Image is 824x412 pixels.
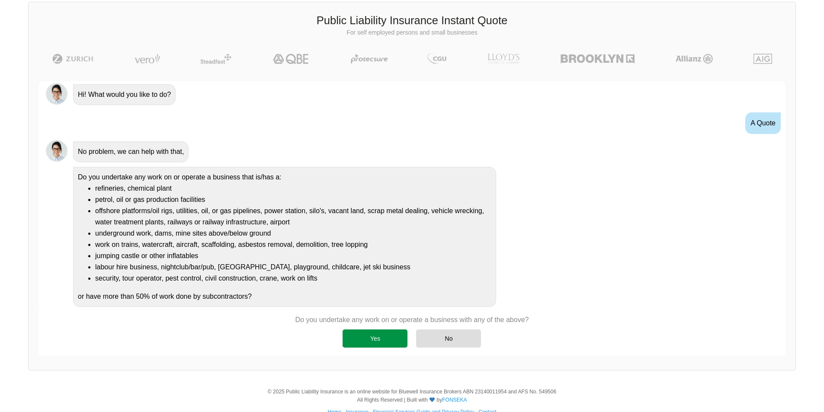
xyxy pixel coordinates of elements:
[95,205,491,228] li: offshore platforms/oil rigs, utilities, oil, or gas pipelines, power station, silo's, vacant land...
[95,250,491,262] li: jumping castle or other inflatables
[131,54,164,64] img: Vero | Public Liability Insurance
[95,239,491,250] li: work on trains, watercraft, aircraft, scaffolding, asbestos removal, demolition, tree lopping
[295,315,529,325] p: Do you undertake any work on or operate a business with any of the above?
[95,194,491,205] li: petrol, oil or gas production facilities
[48,54,97,64] img: Zurich | Public Liability Insurance
[268,54,314,64] img: QBE | Public Liability Insurance
[73,167,496,307] div: Do you undertake any work on or operate a business that is/has a: or have more than 50% of work d...
[483,54,524,64] img: LLOYD's | Public Liability Insurance
[442,397,467,403] a: FONSEKA
[35,13,789,29] h3: Public Liability Insurance Instant Quote
[35,29,789,37] p: For self employed persons and small businesses
[347,54,391,64] img: Protecsure | Public Liability Insurance
[416,329,481,348] div: No
[46,140,67,162] img: Chatbot | PLI
[95,273,491,284] li: security, tour operator, pest control, civil construction, crane, work on lifts
[73,141,189,162] div: No problem, we can help with that,
[46,83,67,105] img: Chatbot | PLI
[197,54,235,64] img: Steadfast | Public Liability Insurance
[424,54,450,64] img: CGU | Public Liability Insurance
[95,183,491,194] li: refineries, chemical plant
[750,54,776,64] img: AIG | Public Liability Insurance
[95,228,491,239] li: underground work, dams, mine sites above/below ground
[95,262,491,273] li: labour hire business, nightclub/bar/pub, [GEOGRAPHIC_DATA], playground, childcare, jet ski business
[343,329,407,348] div: Yes
[671,54,717,64] img: Allianz | Public Liability Insurance
[557,54,638,64] img: Brooklyn | Public Liability Insurance
[73,84,176,105] div: Hi! What would you like to do?
[745,112,781,134] div: A Quote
